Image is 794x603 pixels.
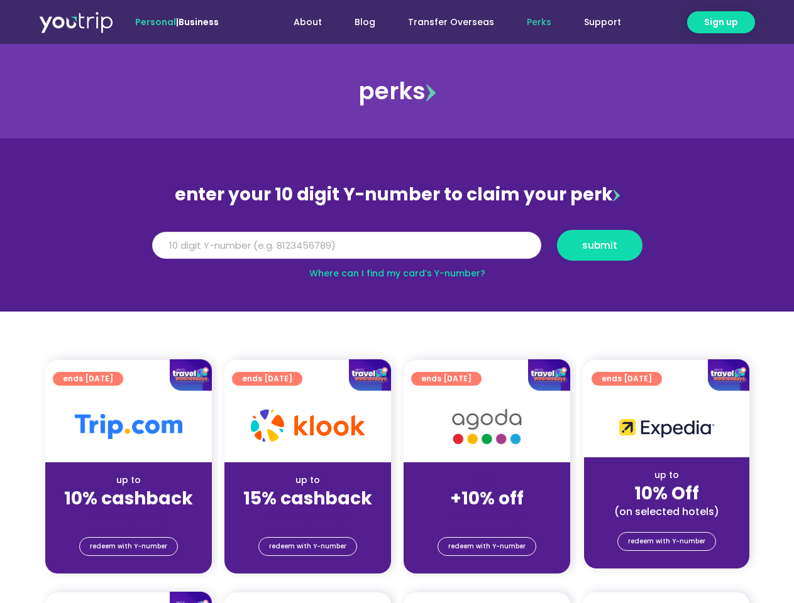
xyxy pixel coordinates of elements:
[55,510,202,523] div: (for stays only)
[557,230,642,261] button: submit
[64,486,193,511] strong: 10% cashback
[135,16,219,28] span: |
[594,505,739,518] div: (on selected hotels)
[152,230,642,270] form: Y Number
[179,16,219,28] a: Business
[617,532,716,551] a: redeem with Y-number
[234,510,381,523] div: (for stays only)
[634,481,699,506] strong: 10% Off
[438,537,536,556] a: redeem with Y-number
[448,538,526,555] span: redeem with Y-number
[234,474,381,487] div: up to
[338,11,392,34] a: Blog
[628,533,705,550] span: redeem with Y-number
[414,510,560,523] div: (for stays only)
[258,537,357,556] a: redeem with Y-number
[704,16,738,29] span: Sign up
[135,16,176,28] span: Personal
[253,11,637,34] nav: Menu
[510,11,568,34] a: Perks
[309,267,485,280] a: Where can I find my card’s Y-number?
[152,232,541,259] input: 10 digit Y-number (e.g. 8123456789)
[90,538,167,555] span: redeem with Y-number
[243,486,372,511] strong: 15% cashback
[269,538,346,555] span: redeem with Y-number
[146,178,649,211] div: enter your 10 digit Y-number to claim your perk
[277,11,338,34] a: About
[475,474,499,486] span: up to
[55,474,202,487] div: up to
[568,11,637,34] a: Support
[450,486,524,511] strong: +10% off
[687,11,755,33] a: Sign up
[582,241,617,250] span: submit
[392,11,510,34] a: Transfer Overseas
[79,537,178,556] a: redeem with Y-number
[594,469,739,482] div: up to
